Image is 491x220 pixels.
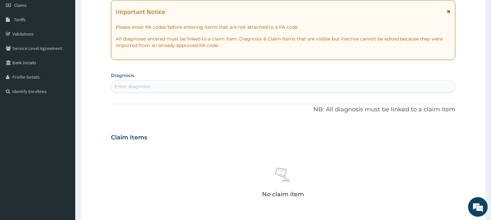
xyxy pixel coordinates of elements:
p: NB: All diagnosis must be linked to a claim item [111,105,455,114]
p: Please enter PA codes before entering items that are not attached to a PA code [116,24,450,30]
img: d_794563401_company_1708531726252_794563401 [12,33,26,49]
span: Claims [14,2,27,8]
label: Diagnosis [111,72,134,79]
textarea: Type your message and hit 'Enter' [3,149,125,172]
div: Enter diagnosis [114,83,150,90]
div: Chat with us now [34,37,110,45]
h3: Claim Items [111,134,147,141]
p: No claim item [262,191,304,197]
span: We're online! [38,68,90,134]
span: Tariffs [14,17,26,23]
p: All diagnoses entered must be linked to a claim item. Diagnosis & Claim Items that are visible bu... [116,36,450,49]
div: Minimize live chat window [107,3,123,19]
h1: Important Notice [116,8,165,15]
